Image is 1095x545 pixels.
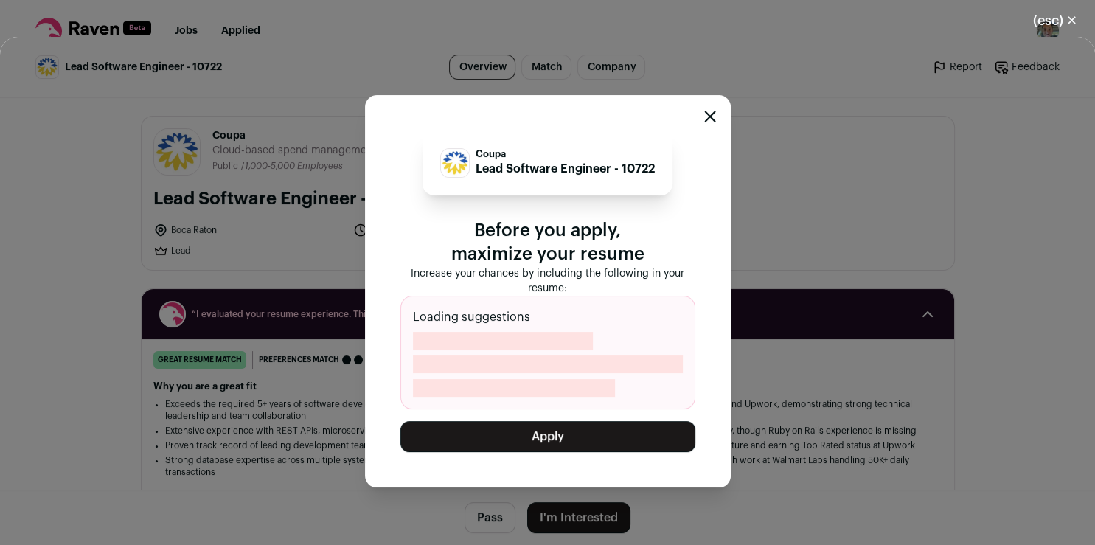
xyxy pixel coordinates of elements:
button: Close modal [704,111,716,122]
button: Close modal [1015,4,1095,37]
div: Loading suggestions [400,296,695,409]
p: Increase your chances by including the following in your resume: [400,266,695,296]
p: Before you apply, maximize your resume [400,219,695,266]
p: Lead Software Engineer - 10722 [476,160,655,178]
img: b28c88f2ca6dec46253c91739524435c7f8fd4754fba2fecebf58849b25578da.jpg [441,149,469,177]
button: Apply [400,421,695,452]
p: Coupa [476,148,655,160]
